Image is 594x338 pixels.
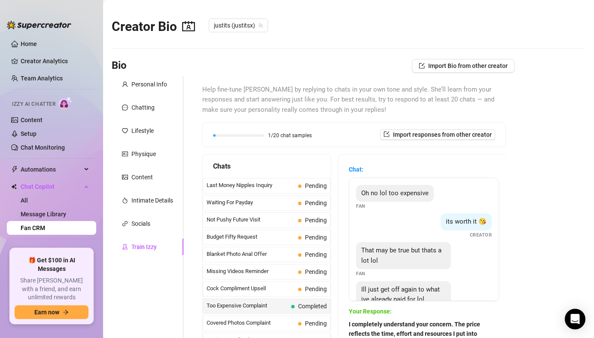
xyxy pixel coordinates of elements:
button: Earn nowarrow-right [15,305,88,319]
span: 1/20 chat samples [268,133,312,138]
span: Oh no lol too expensive [361,189,429,197]
span: message [122,104,128,111]
span: Blanket Photo Anal Offer [207,250,295,258]
span: Budget Fifty Request [207,233,295,241]
a: Setup [21,130,37,137]
a: Message Library [21,211,66,218]
span: arrow-right [63,309,69,315]
img: logo-BBDzfeDw.svg [7,21,71,29]
span: Too Expensive Complaint [207,301,288,310]
div: Socials [131,219,150,228]
h2: Creator Bio [112,18,195,35]
div: Personal Info [131,80,167,89]
span: Chat Copilot [21,180,82,194]
span: Last Money Nipples Inquiry [207,181,295,190]
span: Share [PERSON_NAME] with a friend, and earn unlimited rewards [15,277,88,302]
a: Content [21,117,43,123]
span: import [419,63,425,69]
span: picture [122,174,128,180]
span: Pending [305,200,327,206]
span: Import responses from other creator [393,131,492,138]
span: Earn now [34,309,59,316]
span: Waiting For Payday [207,198,295,207]
span: team [258,23,263,28]
span: Import Bio from other creator [428,62,508,69]
span: heart [122,128,128,134]
span: Pending [305,286,327,292]
a: Creator Analytics [21,54,89,68]
span: justits (justitsx) [214,19,263,32]
a: Chat Monitoring [21,144,65,151]
div: Open Intercom Messenger [565,309,585,329]
a: Home [21,40,37,47]
span: experiment [122,244,128,250]
div: Chatting [131,103,155,112]
span: Chats [213,161,231,172]
strong: Chat: [349,166,363,173]
span: idcard [122,151,128,157]
img: Chat Copilot [11,184,17,190]
strong: Your Response: [349,308,392,315]
img: AI Chatter [59,97,72,109]
a: Fan CRM [21,224,45,231]
span: Ill just get off again to what ive already paid for lol [361,286,440,304]
button: Import Bio from other creator [412,59,515,73]
span: link [122,221,128,227]
div: Physique [131,149,156,159]
h3: Bio [112,59,127,73]
span: Pending [305,234,327,241]
span: thunderbolt [11,166,18,173]
span: Pending [305,268,327,275]
span: Fan [356,270,366,277]
span: Pending [305,251,327,258]
div: Intimate Details [131,196,173,205]
span: That may be true but thats a lot lol [361,246,442,264]
span: Not Pushy Future Visit [207,215,295,224]
span: Pending [305,320,327,327]
span: contacts [182,20,195,33]
div: Lifestyle [131,126,154,135]
span: Izzy AI Chatter [12,100,55,108]
span: its worth it 😘 [446,218,487,225]
span: 🎁 Get $100 in AI Messages [15,256,88,273]
span: Automations [21,163,82,176]
a: All [21,197,28,204]
button: Import responses from other creator [380,129,495,140]
span: Pending [305,217,327,224]
div: Train Izzy [131,242,157,252]
div: Content [131,172,153,182]
span: user [122,81,128,87]
span: Help fine-tune [PERSON_NAME] by replying to chats in your own tone and style. She’ll learn from y... [202,85,506,115]
span: Pending [305,182,327,189]
span: Covered Photos Complaint [207,319,295,327]
span: import [384,131,390,137]
span: Missing Videos Reminder [207,267,295,276]
span: Cock Compliment Upsell [207,284,295,293]
span: Completed [298,303,327,310]
span: Fan [356,203,366,210]
span: fire [122,197,128,203]
a: Team Analytics [21,75,63,82]
span: Creator [470,231,492,239]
